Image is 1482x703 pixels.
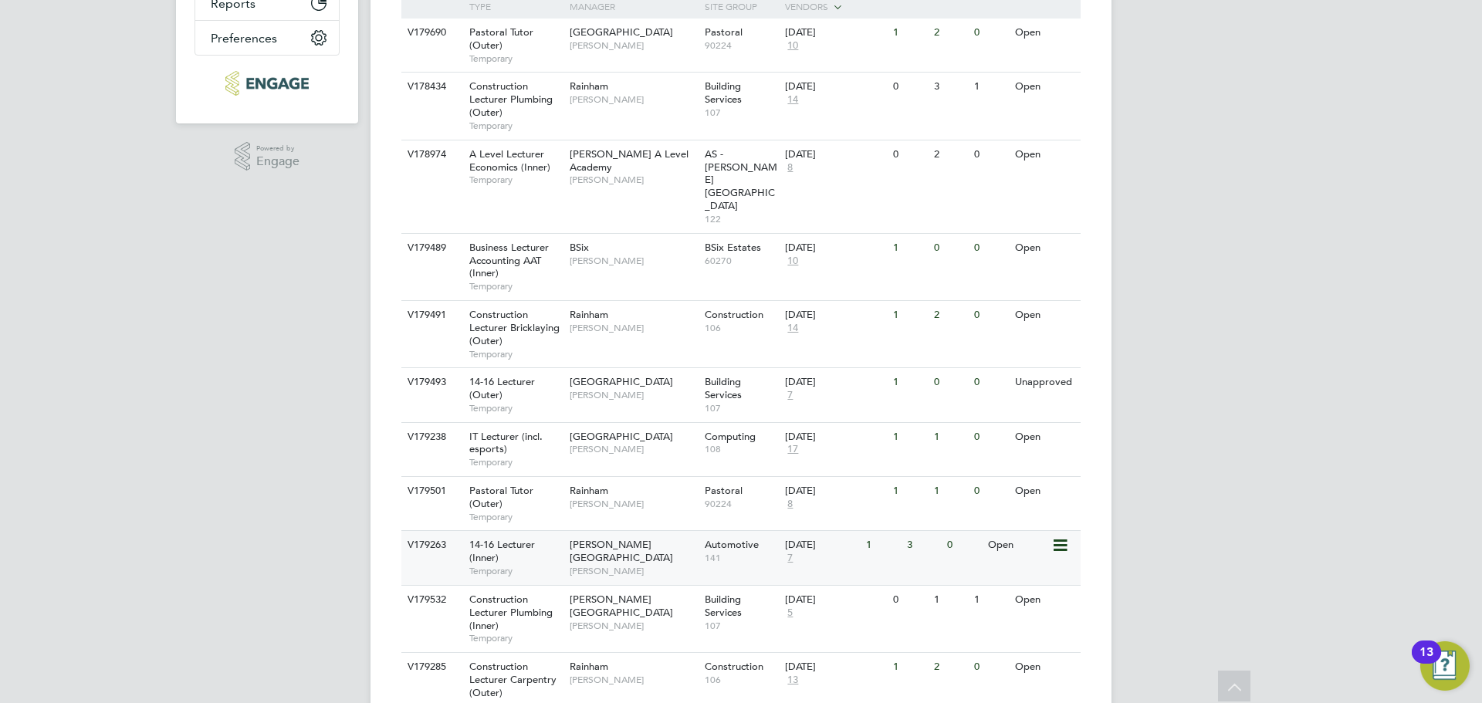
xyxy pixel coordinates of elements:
span: Rainham [570,308,608,321]
span: Rainham [570,79,608,93]
div: 0 [970,477,1010,505]
div: Open [1011,423,1078,451]
div: V179532 [404,586,458,614]
span: Temporary [469,52,562,65]
span: 107 [705,402,778,414]
span: Rainham [570,484,608,497]
div: [DATE] [785,539,858,552]
div: 1 [889,234,929,262]
div: 2 [930,301,970,330]
div: Open [1011,653,1078,681]
span: Temporary [469,348,562,360]
span: BSix Estates [705,241,761,254]
div: V179238 [404,423,458,451]
span: 141 [705,552,778,564]
div: Open [1011,19,1078,47]
span: 106 [705,322,778,334]
span: Pastoral Tutor (Outer) [469,484,533,510]
div: 1 [889,19,929,47]
div: [DATE] [785,485,885,498]
div: V179489 [404,234,458,262]
span: 17 [785,443,800,456]
span: [GEOGRAPHIC_DATA] [570,375,673,388]
span: 14-16 Lecturer (Inner) [469,538,535,564]
span: Temporary [469,402,562,414]
div: 1 [889,301,929,330]
span: [PERSON_NAME] [570,565,697,577]
span: 7 [785,389,795,402]
span: Temporary [469,565,562,577]
span: 106 [705,674,778,686]
span: 108 [705,443,778,455]
span: Temporary [469,511,562,523]
span: [PERSON_NAME] [570,39,697,52]
a: Go to home page [195,71,340,96]
span: AS - [PERSON_NAME][GEOGRAPHIC_DATA] [705,147,777,213]
span: [PERSON_NAME] [570,498,697,510]
div: 0 [970,19,1010,47]
div: V179285 [404,653,458,681]
span: 8 [785,498,795,511]
span: Automotive [705,538,759,551]
div: 2 [930,653,970,681]
span: [PERSON_NAME][GEOGRAPHIC_DATA] [570,538,673,564]
div: [DATE] [785,431,885,444]
span: Computing [705,430,756,443]
span: 14-16 Lecturer (Outer) [469,375,535,401]
span: Construction Lecturer Plumbing (Outer) [469,79,553,119]
span: [GEOGRAPHIC_DATA] [570,430,673,443]
span: [PERSON_NAME] [570,322,697,334]
div: 0 [889,140,929,169]
div: [DATE] [785,242,885,255]
div: [DATE] [785,661,885,674]
div: 0 [970,301,1010,330]
span: [GEOGRAPHIC_DATA] [570,25,673,39]
span: Temporary [469,120,562,132]
span: [PERSON_NAME] A Level Academy [570,147,689,174]
span: Construction Lecturer Bricklaying (Outer) [469,308,560,347]
div: V179493 [404,368,458,397]
div: [DATE] [785,80,885,93]
span: 122 [705,213,778,225]
button: Open Resource Center, 13 new notifications [1420,641,1470,691]
div: 0 [970,234,1010,262]
div: [DATE] [785,26,885,39]
span: Pastoral [705,484,743,497]
div: 2 [930,140,970,169]
div: 1 [970,586,1010,614]
div: 1 [930,586,970,614]
div: 1 [889,423,929,451]
div: 1 [970,73,1010,101]
span: Engage [256,155,299,168]
span: 60270 [705,255,778,267]
span: Temporary [469,280,562,292]
div: 1 [862,531,902,559]
span: 10 [785,255,800,268]
img: huntereducation-logo-retina.png [225,71,308,96]
span: Rainham [570,660,608,673]
div: Open [1011,73,1078,101]
div: [DATE] [785,309,885,322]
span: Pastoral [705,25,743,39]
div: 1 [889,368,929,397]
button: Preferences [195,21,339,55]
span: Temporary [469,632,562,644]
div: [DATE] [785,376,885,389]
span: [PERSON_NAME] [570,174,697,186]
div: 0 [943,531,983,559]
span: [PERSON_NAME] [570,255,697,267]
span: Construction [705,308,763,321]
span: 7 [785,552,795,565]
div: V178434 [404,73,458,101]
span: 14 [785,93,800,106]
div: V179263 [404,531,458,559]
div: Open [1011,301,1078,330]
div: 13 [1419,652,1433,672]
div: 1 [889,477,929,505]
div: 0 [889,73,929,101]
div: 3 [903,531,943,559]
span: Temporary [469,174,562,186]
div: 0 [930,368,970,397]
div: Open [1011,477,1078,505]
a: Powered byEngage [235,142,300,171]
